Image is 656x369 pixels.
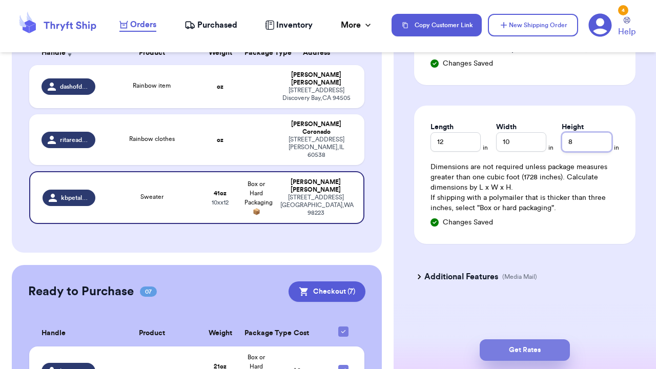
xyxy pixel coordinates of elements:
a: Purchased [184,19,237,31]
a: 4 [588,13,612,37]
th: Weight [202,40,238,65]
div: More [341,19,373,31]
button: Checkout (7) [289,281,365,302]
span: Changes Saved [443,58,493,69]
span: kbpetalsandpatch [61,194,89,202]
span: 07 [140,286,157,297]
div: Dimensions are not required unless package measures greater than one cubic foot (1728 inches). Ca... [430,162,619,213]
th: Product [101,320,202,346]
span: Handle [42,48,66,58]
span: in [548,143,553,152]
div: [STREET_ADDRESS] Discovery Bay , CA 94505 [280,87,352,102]
span: dashofdreams [60,83,89,91]
strong: oz [217,137,223,143]
div: [STREET_ADDRESS] [GEOGRAPHIC_DATA] , WA 98223 [280,194,351,217]
span: Orders [130,18,156,31]
div: [PERSON_NAME] [PERSON_NAME] [280,178,351,194]
div: [PERSON_NAME] [PERSON_NAME] [280,71,352,87]
span: ritareadstrash [60,136,89,144]
div: 4 [618,5,628,15]
th: Package Type [238,40,274,65]
button: Sort ascending [66,47,74,59]
label: Length [430,122,454,132]
label: Height [562,122,584,132]
h2: Ready to Purchase [28,283,134,300]
h3: Additional Features [424,271,498,283]
a: Orders [119,18,156,32]
strong: 41 oz [214,190,227,196]
span: Changes Saved [443,217,493,228]
span: Rainbow item [133,83,171,89]
span: in [483,143,488,152]
p: If shipping with a polymailer that is thicker than three inches, select "Box or hard packaging". [430,193,619,213]
span: Handle [42,328,66,339]
div: [PERSON_NAME] Coronado [280,120,352,136]
p: (Media Mail) [502,273,537,281]
button: Copy Customer Link [392,14,482,36]
th: Weight [202,320,238,346]
div: [STREET_ADDRESS] [PERSON_NAME] , IL 60538 [280,136,352,159]
span: in [614,143,619,152]
span: Sweater [140,194,163,200]
span: Inventory [276,19,313,31]
a: Help [618,17,635,38]
span: Box or Hard Packaging 📦 [244,181,273,215]
span: 10 x x 12 [212,199,229,206]
strong: oz [217,84,223,90]
a: Inventory [265,19,313,31]
span: Rainbow clothes [129,136,175,142]
th: Cost [274,320,328,346]
button: Get Rates [480,339,570,361]
button: New Shipping Order [488,14,578,36]
th: Package Type [238,320,274,346]
label: Width [496,122,517,132]
th: Address [274,40,364,65]
span: Help [618,26,635,38]
th: Product [101,40,202,65]
span: Purchased [197,19,237,31]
